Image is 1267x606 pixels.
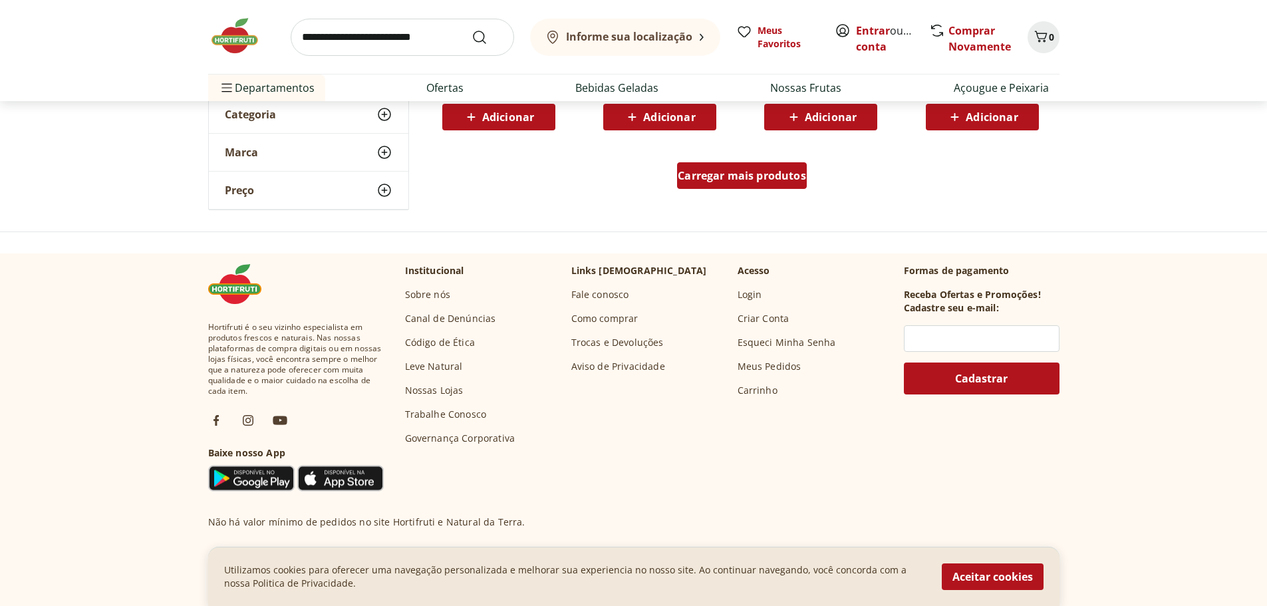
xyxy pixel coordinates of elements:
[738,288,762,301] a: Login
[904,288,1041,301] h3: Receba Ofertas e Promoções!
[405,384,464,397] a: Nossas Lojas
[904,264,1059,277] p: Formas de pagamento
[764,104,877,130] button: Adicionar
[426,80,464,96] a: Ofertas
[942,563,1044,590] button: Aceitar cookies
[966,112,1018,122] span: Adicionar
[482,112,534,122] span: Adicionar
[677,162,807,194] a: Carregar mais produtos
[856,23,915,55] span: ou
[208,446,384,460] h3: Baixe nosso App
[208,322,384,396] span: Hortifruti é o seu vizinho especialista em produtos frescos e naturais. Nas nossas plataformas de...
[472,29,503,45] button: Submit Search
[738,264,770,277] p: Acesso
[209,172,408,209] button: Preço
[405,312,496,325] a: Canal de Denúncias
[297,465,384,492] img: App Store Icon
[219,72,235,104] button: Menu
[571,360,665,373] a: Aviso de Privacidade
[225,146,258,159] span: Marca
[571,336,664,349] a: Trocas e Devoluções
[571,312,638,325] a: Como comprar
[208,412,224,428] img: fb
[208,465,295,492] img: Google Play Icon
[1028,21,1059,53] button: Carrinho
[566,29,692,44] b: Informe sua localização
[856,23,929,54] a: Criar conta
[405,336,475,349] a: Código de Ética
[224,563,926,590] p: Utilizamos cookies para oferecer uma navegação personalizada e melhorar sua experiencia no nosso ...
[209,134,408,171] button: Marca
[770,80,841,96] a: Nossas Frutas
[405,264,464,277] p: Institucional
[208,16,275,56] img: Hortifruti
[219,72,315,104] span: Departamentos
[955,373,1008,384] span: Cadastrar
[736,24,819,51] a: Meus Favoritos
[571,288,629,301] a: Fale conosco
[571,264,707,277] p: Links [DEMOGRAPHIC_DATA]
[405,432,515,445] a: Governança Corporativa
[738,312,789,325] a: Criar Conta
[530,19,720,56] button: Informe sua localização
[904,363,1059,394] button: Cadastrar
[738,336,836,349] a: Esqueci Minha Senha
[758,24,819,51] span: Meus Favoritos
[643,112,695,122] span: Adicionar
[209,96,408,133] button: Categoria
[208,264,275,304] img: Hortifruti
[948,23,1011,54] a: Comprar Novamente
[856,23,890,38] a: Entrar
[225,108,276,121] span: Categoria
[805,112,857,122] span: Adicionar
[954,80,1049,96] a: Açougue e Peixaria
[603,104,716,130] button: Adicionar
[1049,31,1054,43] span: 0
[272,412,288,428] img: ytb
[738,384,777,397] a: Carrinho
[442,104,555,130] button: Adicionar
[291,19,514,56] input: search
[405,408,487,421] a: Trabalhe Conosco
[904,301,999,315] h3: Cadastre seu e-mail:
[208,516,525,529] p: Não há valor mínimo de pedidos no site Hortifruti e Natural da Terra.
[240,412,256,428] img: ig
[405,360,463,373] a: Leve Natural
[225,184,254,197] span: Preço
[738,360,801,373] a: Meus Pedidos
[678,170,806,181] span: Carregar mais produtos
[405,288,450,301] a: Sobre nós
[575,80,658,96] a: Bebidas Geladas
[926,104,1039,130] button: Adicionar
